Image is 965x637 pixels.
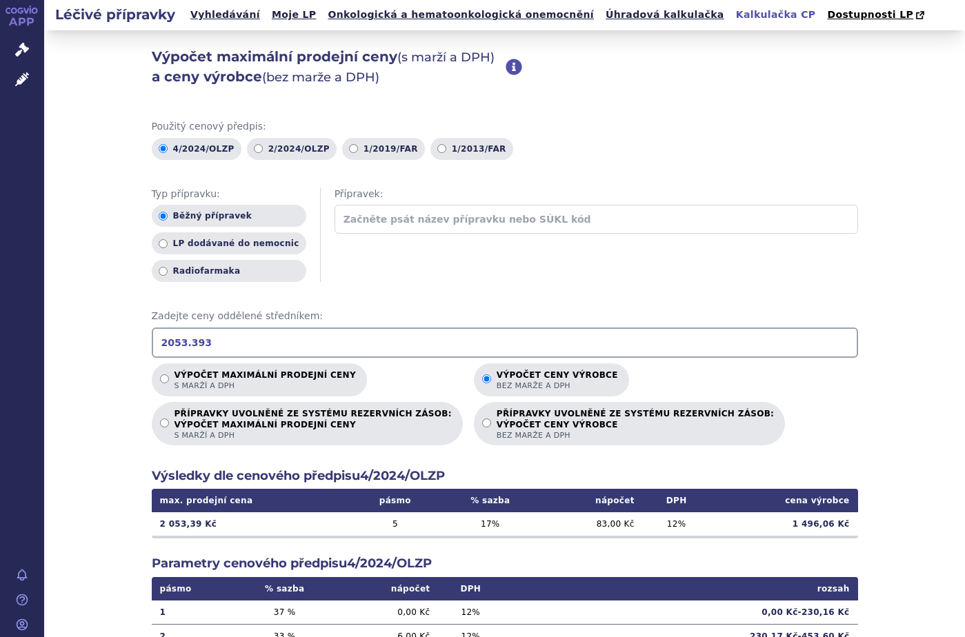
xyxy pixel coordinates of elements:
td: 5 [351,512,439,536]
td: 1 [152,600,236,625]
th: % sazba [439,489,541,512]
label: 1/2013/FAR [430,138,513,160]
strong: VÝPOČET CENY VÝROBCE [497,419,774,430]
a: Dostupnosti LP [823,6,931,25]
input: Zadejte ceny oddělené středníkem [152,327,858,358]
p: Výpočet ceny výrobce [497,370,618,391]
p: PŘÍPRAVKY UVOLNĚNÉ ZE SYSTÉMU REZERVNÍCH ZÁSOB: [175,409,452,441]
input: 4/2024/OLZP [159,144,168,153]
a: Vyhledávání [186,6,264,24]
td: 1 496,06 Kč [710,512,858,536]
span: Použitý cenový předpis: [152,120,858,134]
span: bez marže a DPH [497,430,774,441]
label: 4/2024/OLZP [152,138,241,160]
th: pásmo [351,489,439,512]
th: % sazba [236,577,334,600]
th: pásmo [152,577,236,600]
h2: Výsledky dle cenového předpisu 4/2024/OLZP [152,467,858,485]
td: 12 % [643,512,710,536]
td: 12 % [438,600,503,625]
th: DPH [643,489,710,512]
label: 2/2024/OLZP [247,138,337,160]
a: Úhradová kalkulačka [601,6,728,24]
input: Začněte psát název přípravku nebo SÚKL kód [335,205,858,234]
label: 1/2019/FAR [342,138,425,160]
td: 83,00 Kč [541,512,643,536]
span: s marží a DPH [175,430,452,441]
h2: Výpočet maximální prodejní ceny a ceny výrobce [152,47,506,87]
span: s marží a DPH [175,381,356,391]
td: 0,00 Kč - 230,16 Kč [503,600,857,625]
span: bez marže a DPH [497,381,618,391]
input: PŘÍPRAVKY UVOLNĚNÉ ZE SYSTÉMU REZERVNÍCH ZÁSOB:VÝPOČET MAXIMÁLNÍ PRODEJNÍ CENYs marží a DPH [160,418,169,427]
h2: Léčivé přípravky [44,5,186,24]
p: PŘÍPRAVKY UVOLNĚNÉ ZE SYSTÉMU REZERVNÍCH ZÁSOB: [497,409,774,441]
span: (s marží a DPH) [397,50,495,65]
input: LP dodávané do nemocnic [159,239,168,248]
input: Radiofarmaka [159,267,168,276]
input: Výpočet maximální prodejní cenys marží a DPH [160,374,169,383]
label: Radiofarmaka [152,260,306,282]
th: max. prodejní cena [152,489,352,512]
a: Moje LP [268,6,320,24]
span: (bez marže a DPH) [262,70,379,85]
input: Výpočet ceny výrobcebez marže a DPH [482,374,491,383]
th: rozsah [503,577,857,600]
input: 1/2019/FAR [349,144,358,153]
label: Běžný přípravek [152,205,306,227]
th: nápočet [334,577,439,600]
strong: VÝPOČET MAXIMÁLNÍ PRODEJNÍ CENY [175,419,452,430]
a: Onkologická a hematoonkologická onemocnění [324,6,598,24]
input: PŘÍPRAVKY UVOLNĚNÉ ZE SYSTÉMU REZERVNÍCH ZÁSOB:VÝPOČET CENY VÝROBCEbez marže a DPH [482,418,491,427]
td: 2 053,39 Kč [152,512,352,536]
th: DPH [438,577,503,600]
span: Přípravek: [335,188,858,201]
span: Zadejte ceny oddělené středníkem: [152,310,858,323]
input: 1/2013/FAR [437,144,446,153]
h2: Parametry cenového předpisu 4/2024/OLZP [152,555,858,572]
th: nápočet [541,489,643,512]
th: cena výrobce [710,489,858,512]
label: LP dodávané do nemocnic [152,232,306,254]
span: Typ přípravku: [152,188,306,201]
input: Běžný přípravek [159,212,168,221]
td: 37 % [236,600,334,625]
p: Výpočet maximální prodejní ceny [175,370,356,391]
td: 0,00 Kč [334,600,439,625]
td: 17 % [439,512,541,536]
span: Dostupnosti LP [827,9,913,20]
input: 2/2024/OLZP [254,144,263,153]
a: Kalkulačka CP [732,6,820,24]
